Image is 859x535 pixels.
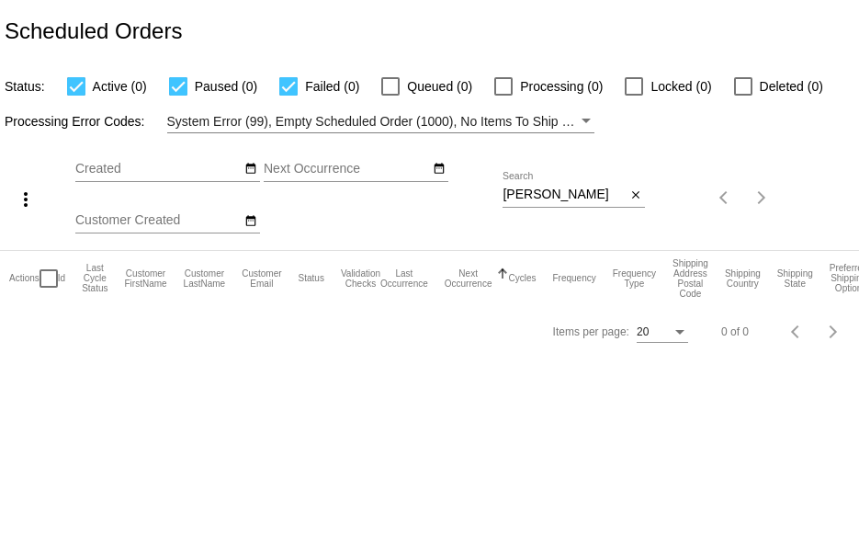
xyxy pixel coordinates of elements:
input: Next Occurrence [264,162,429,176]
mat-icon: more_vert [15,188,37,211]
button: Change sorting for Status [299,273,324,284]
span: Paused (0) [195,75,257,97]
span: Active (0) [93,75,147,97]
button: Change sorting for Cycles [508,273,536,284]
span: Status: [5,79,45,94]
button: Change sorting for FrequencyType [613,268,656,289]
mat-icon: date_range [433,162,446,176]
input: Search [503,188,626,202]
button: Change sorting for Id [58,273,65,284]
h2: Scheduled Orders [5,18,182,44]
button: Change sorting for CustomerFirstName [124,268,166,289]
button: Previous page [706,179,743,216]
mat-icon: date_range [244,162,257,176]
button: Next page [815,313,852,350]
span: Queued (0) [407,75,472,97]
span: Processing (0) [520,75,603,97]
button: Change sorting for Frequency [552,273,595,284]
button: Change sorting for CustomerLastName [184,268,226,289]
button: Next page [743,179,780,216]
div: Items per page: [553,325,629,338]
button: Change sorting for LastProcessingCycleId [82,263,107,293]
mat-select: Filter by Processing Error Codes [167,110,594,133]
span: Failed (0) [305,75,359,97]
mat-header-cell: Actions [9,251,40,306]
button: Clear [626,186,645,205]
mat-icon: close [629,188,642,203]
mat-header-cell: Validation Checks [341,251,380,306]
button: Change sorting for ShippingState [777,268,813,289]
button: Previous page [778,313,815,350]
button: Change sorting for CustomerEmail [242,268,281,289]
span: 20 [637,325,649,338]
span: Locked (0) [650,75,711,97]
input: Created [75,162,241,176]
button: Change sorting for ShippingPostcode [673,258,708,299]
button: Change sorting for LastOccurrenceUtc [380,268,428,289]
button: Change sorting for ShippingCountry [725,268,761,289]
mat-icon: date_range [244,214,257,229]
span: Processing Error Codes: [5,114,145,129]
mat-select: Items per page: [637,326,688,339]
span: Deleted (0) [760,75,823,97]
input: Customer Created [75,213,241,228]
button: Change sorting for NextOccurrenceUtc [445,268,492,289]
div: 0 of 0 [721,325,749,338]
